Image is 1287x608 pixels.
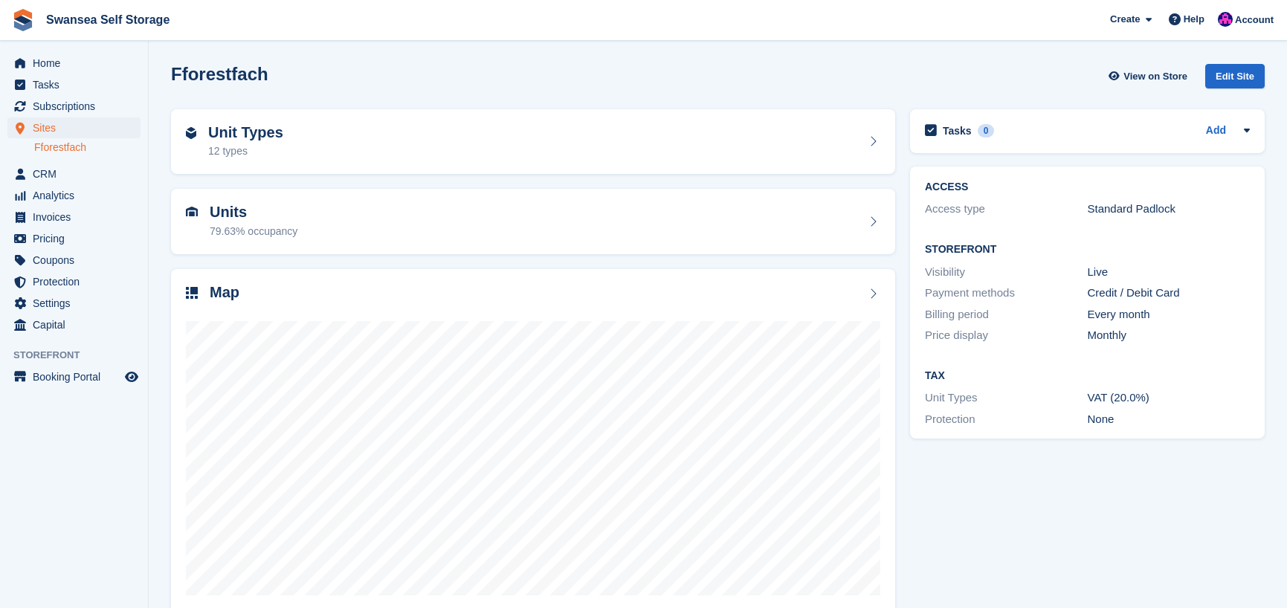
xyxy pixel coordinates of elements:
a: Add [1206,123,1226,140]
a: Units 79.63% occupancy [171,189,895,254]
span: Booking Portal [33,366,122,387]
span: Home [33,53,122,74]
a: menu [7,314,141,335]
div: Unit Types [925,389,1088,407]
a: menu [7,250,141,271]
div: Billing period [925,306,1088,323]
a: menu [7,271,141,292]
h2: Map [210,284,239,301]
h2: ACCESS [925,181,1250,193]
a: View on Store [1106,64,1193,88]
span: CRM [33,164,122,184]
a: menu [7,366,141,387]
div: Payment methods [925,285,1088,302]
div: Monthly [1088,327,1251,344]
h2: Tax [925,370,1250,382]
img: Donna Davies [1218,12,1233,27]
div: Access type [925,201,1088,218]
img: map-icn-33ee37083ee616e46c38cad1a60f524a97daa1e2b2c8c0bc3eb3415660979fc1.svg [186,287,198,299]
img: unit-type-icn-2b2737a686de81e16bb02015468b77c625bbabd49415b5ef34ead5e3b44a266d.svg [186,127,196,139]
a: Edit Site [1205,64,1265,94]
h2: Units [210,204,297,221]
div: Credit / Debit Card [1088,285,1251,302]
span: Help [1184,12,1204,27]
a: menu [7,164,141,184]
h2: Fforestfach [171,64,268,84]
div: Protection [925,411,1088,428]
a: menu [7,96,141,117]
a: menu [7,117,141,138]
div: 12 types [208,143,283,159]
img: unit-icn-7be61d7bf1b0ce9d3e12c5938cc71ed9869f7b940bace4675aadf7bd6d80202e.svg [186,207,198,217]
span: Invoices [33,207,122,227]
span: Analytics [33,185,122,206]
div: 79.63% occupancy [210,224,297,239]
div: Live [1088,264,1251,281]
span: View on Store [1123,69,1187,84]
a: menu [7,207,141,227]
span: Sites [33,117,122,138]
a: menu [7,53,141,74]
h2: Tasks [943,124,972,138]
span: Coupons [33,250,122,271]
span: Capital [33,314,122,335]
a: Swansea Self Storage [40,7,175,32]
span: Tasks [33,74,122,95]
h2: Unit Types [208,124,283,141]
span: Subscriptions [33,96,122,117]
div: Visibility [925,264,1088,281]
span: Pricing [33,228,122,249]
span: Settings [33,293,122,314]
span: Account [1235,13,1274,28]
span: Storefront [13,348,148,363]
h2: Storefront [925,244,1250,256]
a: menu [7,74,141,95]
a: menu [7,185,141,206]
a: Unit Types 12 types [171,109,895,175]
a: Fforestfach [34,140,141,155]
img: stora-icon-8386f47178a22dfd0bd8f6a31ec36ba5ce8667c1dd55bd0f319d3a0aa187defe.svg [12,9,34,31]
div: Every month [1088,306,1251,323]
div: None [1088,411,1251,428]
span: Protection [33,271,122,292]
a: menu [7,293,141,314]
div: Standard Padlock [1088,201,1251,218]
span: Create [1110,12,1140,27]
a: Preview store [123,368,141,386]
div: Edit Site [1205,64,1265,88]
div: VAT (20.0%) [1088,389,1251,407]
a: menu [7,228,141,249]
div: Price display [925,327,1088,344]
div: 0 [978,124,995,138]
